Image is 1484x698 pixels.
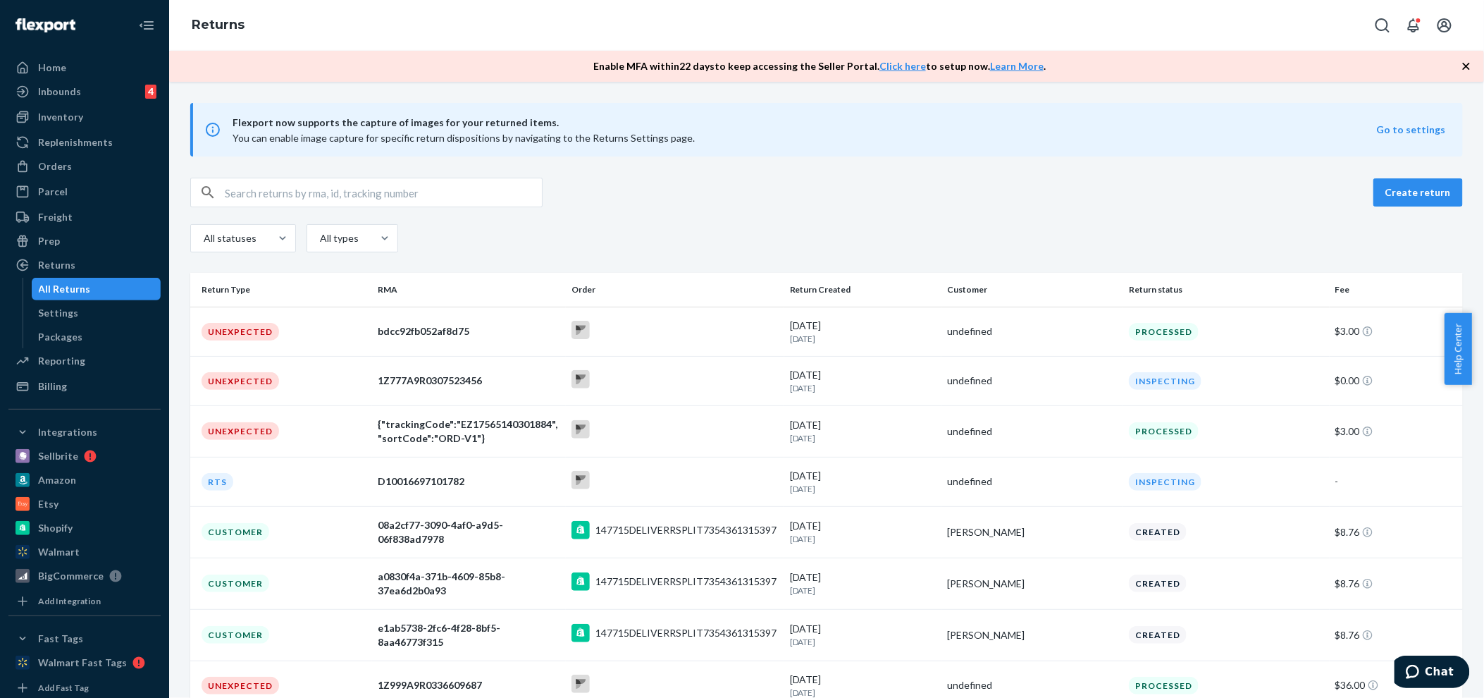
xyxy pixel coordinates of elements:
[879,60,926,72] a: Click here
[947,324,1118,338] div: undefined
[1129,422,1199,440] div: Processed
[595,575,777,589] div: 147715DELIVERRSPLIT7354361315397
[1445,313,1472,385] button: Help Center
[38,545,80,559] div: Walmart
[378,324,560,338] div: bdcc92fb052af8d75
[595,626,777,640] div: 147715DELIVERRSPLIT7354361315397
[233,114,1377,131] span: Flexport now supports the capture of images for your returned items.
[947,678,1118,692] div: undefined
[38,521,73,535] div: Shopify
[378,518,560,546] div: 08a2cf77-3090-4af0-a9d5-06f838ad7978
[1129,473,1201,491] div: Inspecting
[38,185,68,199] div: Parcel
[39,282,91,296] div: All Returns
[1330,356,1463,405] td: $0.00
[1129,523,1187,541] div: Created
[1377,123,1446,137] button: Go to settings
[790,483,936,495] p: [DATE]
[947,577,1118,591] div: [PERSON_NAME]
[1330,558,1463,609] td: $8.76
[38,379,67,393] div: Billing
[8,627,161,650] button: Fast Tags
[8,565,161,587] a: BigCommerce
[8,680,161,697] a: Add Fast Tag
[233,132,695,144] span: You can enable image capture for specific return dispositions by navigating to the Returns Settin...
[790,622,936,648] div: [DATE]
[790,333,936,345] p: [DATE]
[790,432,936,444] p: [DATE]
[38,61,66,75] div: Home
[38,656,127,670] div: Walmart Fast Tags
[8,445,161,467] a: Sellbrite
[32,278,161,300] a: All Returns
[1330,307,1463,356] td: $3.00
[8,517,161,539] a: Shopify
[38,569,104,583] div: BigCommerce
[38,110,83,124] div: Inventory
[947,374,1118,388] div: undefined
[378,678,560,692] div: 1Z999A9R0336609687
[8,651,161,674] a: Walmart Fast Tags
[39,330,83,344] div: Packages
[1399,11,1428,39] button: Open notifications
[947,474,1118,489] div: undefined
[790,418,936,444] div: [DATE]
[8,56,161,79] a: Home
[1129,575,1187,592] div: Created
[1330,273,1463,307] th: Fee
[947,525,1118,539] div: [PERSON_NAME]
[947,628,1118,642] div: [PERSON_NAME]
[32,302,161,324] a: Settings
[38,210,73,224] div: Freight
[790,533,936,545] p: [DATE]
[790,636,936,648] p: [DATE]
[38,595,101,607] div: Add Integration
[1330,609,1463,661] td: $8.76
[38,425,97,439] div: Integrations
[8,421,161,443] button: Integrations
[8,206,161,228] a: Freight
[202,575,269,592] div: Customer
[202,473,233,491] div: RTS
[16,18,75,32] img: Flexport logo
[790,319,936,345] div: [DATE]
[566,273,784,307] th: Order
[132,11,161,39] button: Close Navigation
[8,155,161,178] a: Orders
[790,469,936,495] div: [DATE]
[1335,474,1452,489] div: -
[1129,626,1187,644] div: Created
[38,354,85,368] div: Reporting
[790,519,936,545] div: [DATE]
[790,584,936,596] p: [DATE]
[1330,506,1463,558] td: $8.76
[378,621,560,649] div: e1ab5738-2fc6-4f28-8bf5-8aa46773f315
[595,523,777,537] div: 147715DELIVERRSPLIT7354361315397
[790,382,936,394] p: [DATE]
[32,326,161,348] a: Packages
[8,469,161,491] a: Amazon
[38,258,75,272] div: Returns
[1430,11,1459,39] button: Open account menu
[192,17,245,32] a: Returns
[8,593,161,610] a: Add Integration
[1330,405,1463,457] td: $3.00
[784,273,942,307] th: Return Created
[38,449,78,463] div: Sellbrite
[8,375,161,398] a: Billing
[145,85,156,99] div: 4
[947,424,1118,439] div: undefined
[1123,273,1329,307] th: Return status
[8,493,161,515] a: Etsy
[202,323,279,341] div: Unexpected
[378,474,560,489] div: D10016697101782
[1129,323,1199,341] div: Processed
[378,417,560,446] div: {"trackingCode":"EZ17565140301884","sortCode":"ORD-V1"}
[8,254,161,276] a: Returns
[190,273,372,307] th: Return Type
[38,632,83,646] div: Fast Tags
[38,135,113,149] div: Replenishments
[1373,178,1463,207] button: Create return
